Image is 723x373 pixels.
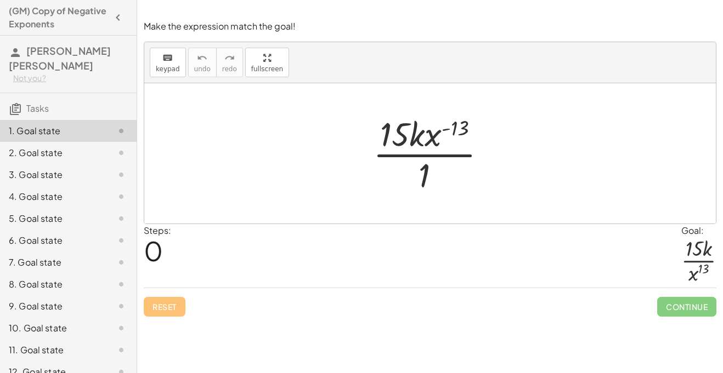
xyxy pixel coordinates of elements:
span: fullscreen [251,65,283,73]
button: fullscreen [245,48,289,77]
div: 3. Goal state [9,168,97,181]
div: 10. Goal state [9,322,97,335]
div: 6. Goal state [9,234,97,247]
button: keyboardkeypad [150,48,186,77]
i: Task not started. [115,300,128,313]
i: Task not started. [115,278,128,291]
i: redo [224,51,235,65]
i: Task not started. [115,212,128,225]
div: Goal: [681,224,716,237]
div: 8. Goal state [9,278,97,291]
p: Make the expression match the goal! [144,20,716,33]
div: 11. Goal state [9,343,97,357]
i: keyboard [162,51,173,65]
span: [PERSON_NAME] [PERSON_NAME] [9,44,111,72]
div: 1. Goal state [9,124,97,137]
i: Task not started. [115,146,128,159]
i: Task not started. [115,343,128,357]
i: Task not started. [115,322,128,335]
div: 7. Goal state [9,256,97,269]
div: 5. Goal state [9,212,97,225]
h4: (GM) Copy of Negative Exponents [9,4,108,31]
div: Not you? [13,73,128,84]
i: Task not started. [115,168,128,181]
span: 0 [144,234,163,267]
span: undo [194,65,211,73]
i: Task not started. [115,234,128,247]
span: keypad [156,65,180,73]
div: 9. Goal state [9,300,97,313]
span: redo [222,65,237,73]
i: Task not started. [115,256,128,269]
button: undoundo [188,48,217,77]
label: Steps: [144,225,171,236]
i: Task not started. [115,124,128,137]
i: Task not started. [115,190,128,203]
button: redoredo [216,48,243,77]
div: 4. Goal state [9,190,97,203]
div: 2. Goal state [9,146,97,159]
i: undo [197,51,207,65]
span: Tasks [26,102,49,114]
